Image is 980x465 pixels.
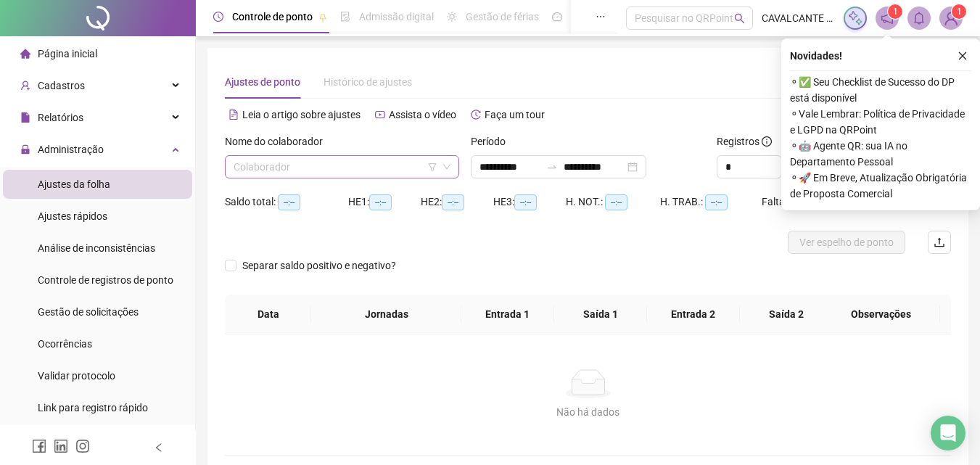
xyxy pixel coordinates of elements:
span: upload [934,236,945,248]
span: instagram [75,439,90,453]
span: ⚬ Vale Lembrar: Política de Privacidade e LGPD na QRPoint [790,106,971,138]
span: Registros [717,133,772,149]
span: Link para registro rápido [38,402,148,413]
th: Observações [822,295,940,334]
span: Leia o artigo sobre ajustes [242,109,361,120]
span: Validar protocolo [38,370,115,382]
span: Administração [38,144,104,155]
label: Nome do colaborador [225,133,332,149]
span: Novidades ! [790,48,842,64]
div: Saldo total: [225,194,348,210]
span: history [471,110,481,120]
span: Controle de registros de ponto [38,274,173,286]
span: linkedin [54,439,68,453]
span: lock [20,144,30,155]
th: Data [225,295,311,334]
span: ellipsis [596,12,606,22]
span: pushpin [318,13,327,22]
span: --:-- [514,194,537,210]
th: Entrada 1 [461,295,554,334]
span: Ajustes de ponto [225,76,300,88]
span: Observações [833,306,928,322]
span: Relatórios [38,112,83,123]
span: down [442,162,451,171]
span: info-circle [762,136,772,147]
span: --:-- [369,194,392,210]
span: youtube [375,110,385,120]
span: Gestão de férias [466,11,539,22]
th: Saída 1 [554,295,647,334]
span: file [20,112,30,123]
span: Ocorrências [38,338,92,350]
th: Jornadas [311,295,461,334]
span: close [958,51,968,61]
span: Página inicial [38,48,97,59]
span: Análise de inconsistências [38,242,155,254]
span: file-done [340,12,350,22]
span: search [734,13,745,24]
div: Não há dados [242,404,934,420]
span: Faça um tour [485,109,545,120]
span: ⚬ ✅ Seu Checklist de Sucesso do DP está disponível [790,74,971,106]
span: facebook [32,439,46,453]
span: file-text [228,110,239,120]
span: Assista o vídeo [389,109,456,120]
img: sparkle-icon.fc2bf0ac1784a2077858766a79e2daf3.svg [847,10,863,26]
div: H. TRAB.: [660,194,762,210]
label: Período [471,133,515,149]
span: to [546,161,558,173]
span: swap-right [546,161,558,173]
span: Cadastros [38,80,85,91]
div: HE 3: [493,194,566,210]
span: sun [447,12,457,22]
span: Gestão de solicitações [38,306,139,318]
span: filter [428,162,437,171]
sup: 1 [888,4,902,19]
span: Ajustes rápidos [38,210,107,222]
div: H. NOT.: [566,194,660,210]
span: bell [913,12,926,25]
span: clock-circle [213,12,223,22]
span: --:-- [278,194,300,210]
span: 1 [893,7,898,17]
span: notification [881,12,894,25]
span: Histórico de ajustes [324,76,412,88]
span: Separar saldo positivo e negativo? [236,258,402,273]
span: Ajustes da folha [38,178,110,190]
span: dashboard [552,12,562,22]
span: user-add [20,81,30,91]
div: HE 1: [348,194,421,210]
span: ⚬ 🤖 Agente QR: sua IA no Departamento Pessoal [790,138,971,170]
span: --:-- [605,194,627,210]
button: Ver espelho de ponto [788,231,905,254]
span: Faltas: [762,196,794,207]
img: 89534 [940,7,962,29]
span: CAVALCANTE PINHEIRO LTDA [762,10,835,26]
span: 1 [957,7,962,17]
th: Entrada 2 [647,295,740,334]
span: ⚬ 🚀 Em Breve, Atualização Obrigatória de Proposta Comercial [790,170,971,202]
span: --:-- [705,194,728,210]
span: Controle de ponto [232,11,313,22]
sup: Atualize o seu contato no menu Meus Dados [952,4,966,19]
span: Admissão digital [359,11,434,22]
th: Saída 2 [740,295,833,334]
div: Open Intercom Messenger [931,416,965,450]
div: HE 2: [421,194,493,210]
span: left [154,443,164,453]
span: home [20,49,30,59]
span: --:-- [442,194,464,210]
